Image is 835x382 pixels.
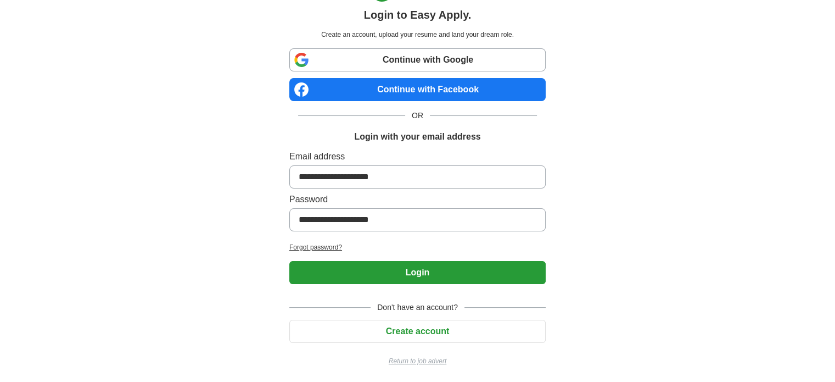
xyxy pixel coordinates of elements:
label: Email address [289,150,546,163]
h1: Login with your email address [354,130,480,143]
button: Login [289,261,546,284]
label: Password [289,193,546,206]
span: Don't have an account? [371,302,464,313]
span: OR [405,110,430,121]
a: Return to job advert [289,356,546,366]
a: Forgot password? [289,242,546,252]
a: Create account [289,326,546,336]
a: Continue with Google [289,48,546,71]
button: Create account [289,320,546,343]
h1: Login to Easy Apply. [364,7,472,23]
a: Continue with Facebook [289,78,546,101]
p: Create an account, upload your resume and land your dream role. [292,30,543,40]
